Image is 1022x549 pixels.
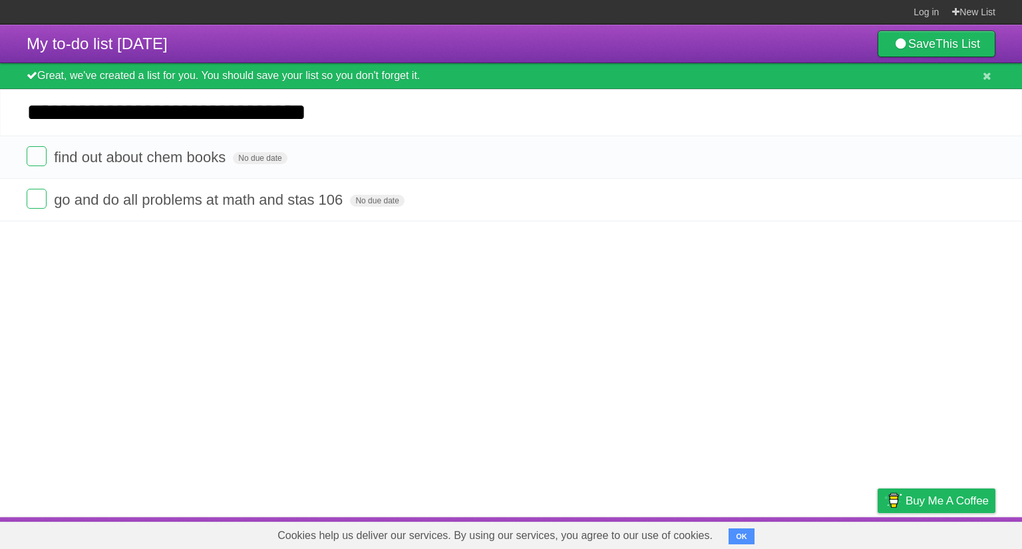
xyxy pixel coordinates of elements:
span: My to-do list [DATE] [27,35,168,53]
span: Buy me a coffee [906,489,989,512]
span: No due date [350,195,404,207]
span: go and do all problems at math and stas 106 [54,191,346,208]
a: Buy me a coffee [878,489,995,513]
b: This List [936,37,980,51]
a: Suggest a feature [912,520,995,546]
a: Privacy [860,520,895,546]
label: Done [27,146,47,166]
span: find out about chem books [54,149,229,165]
a: Developers [745,520,798,546]
span: Cookies help us deliver our services. By using our services, you agree to our use of cookies. [264,522,726,549]
a: SaveThis List [878,31,995,57]
label: Done [27,189,47,209]
button: OK [729,528,755,544]
span: No due date [233,152,287,164]
a: About [701,520,729,546]
img: Buy me a coffee [884,489,902,512]
a: Terms [815,520,844,546]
